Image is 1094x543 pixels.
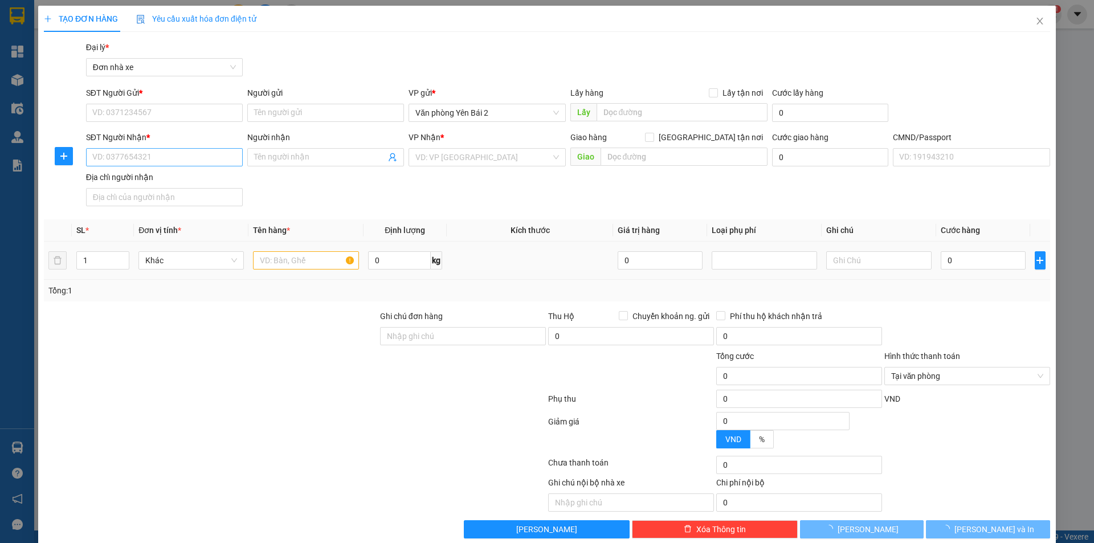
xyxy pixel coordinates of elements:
[893,131,1050,144] div: CMND/Passport
[884,352,960,361] label: Hình thức thanh toán
[716,476,882,493] div: Chi phí nội bộ
[954,523,1034,536] span: [PERSON_NAME] và In
[55,152,72,161] span: plus
[570,88,603,97] span: Lấy hàng
[55,147,73,165] button: plus
[48,284,422,297] div: Tổng: 1
[48,251,67,270] button: delete
[632,520,798,538] button: deleteXóa Thông tin
[601,148,768,166] input: Dọc đường
[1035,251,1046,270] button: plus
[826,251,932,270] input: Ghi Chú
[547,415,715,454] div: Giảm giá
[548,493,714,512] input: Nhập ghi chú
[44,14,118,23] span: TẠO ĐƠN HÀNG
[942,525,954,533] span: loading
[139,226,182,235] span: Đơn vị tính
[247,87,404,99] div: Người gửi
[86,131,243,144] div: SĐT Người Nhận
[716,352,754,361] span: Tổng cước
[136,14,256,23] span: Yêu cầu xuất hóa đơn điện tử
[718,87,768,99] span: Lấy tận nơi
[838,523,899,536] span: [PERSON_NAME]
[772,133,828,142] label: Cước giao hàng
[597,103,768,121] input: Dọc đường
[684,525,692,534] span: delete
[380,327,546,345] input: Ghi chú đơn hàng
[1035,17,1044,26] span: close
[86,188,243,206] input: Địa chỉ của người nhận
[380,312,443,321] label: Ghi chú đơn hàng
[628,310,714,322] span: Chuyển khoản ng. gửi
[618,226,660,235] span: Giá trị hàng
[1035,256,1045,265] span: plus
[247,131,404,144] div: Người nhận
[548,312,574,321] span: Thu Hộ
[884,394,900,403] span: VND
[570,133,607,142] span: Giao hàng
[759,435,765,444] span: %
[76,226,85,235] span: SL
[409,87,566,99] div: VP gửi
[136,15,145,24] img: icon
[1024,6,1056,38] button: Close
[725,310,827,322] span: Phí thu hộ khách nhận trả
[822,219,936,242] th: Ghi chú
[570,103,597,121] span: Lấy
[891,368,1043,385] span: Tại văn phòng
[431,251,442,270] span: kg
[254,226,291,235] span: Tên hàng
[389,153,398,162] span: user-add
[941,226,981,235] span: Cước hàng
[772,88,823,97] label: Cước lấy hàng
[800,520,924,538] button: [PERSON_NAME]
[547,456,715,476] div: Chưa thanh toán
[517,523,578,536] span: [PERSON_NAME]
[826,525,838,533] span: loading
[416,104,559,121] span: Văn phòng Yên Bái 2
[464,520,630,538] button: [PERSON_NAME]
[772,104,888,122] input: Cước lấy hàng
[772,148,888,166] input: Cước giao hàng
[93,59,236,76] span: Đơn nhà xe
[44,15,52,23] span: plus
[725,435,741,444] span: VND
[618,251,703,270] input: 0
[696,523,746,536] span: Xóa Thông tin
[707,219,822,242] th: Loại phụ phí
[409,133,441,142] span: VP Nhận
[570,148,601,166] span: Giao
[86,87,243,99] div: SĐT Người Gửi
[926,520,1050,538] button: [PERSON_NAME] và In
[385,226,425,235] span: Định lượng
[254,251,359,270] input: VD: Bàn, Ghế
[547,393,715,413] div: Phụ thu
[548,476,714,493] div: Ghi chú nội bộ nhà xe
[86,43,109,52] span: Đại lý
[654,131,768,144] span: [GEOGRAPHIC_DATA] tận nơi
[86,171,243,183] div: Địa chỉ người nhận
[146,252,238,269] span: Khác
[511,226,550,235] span: Kích thước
